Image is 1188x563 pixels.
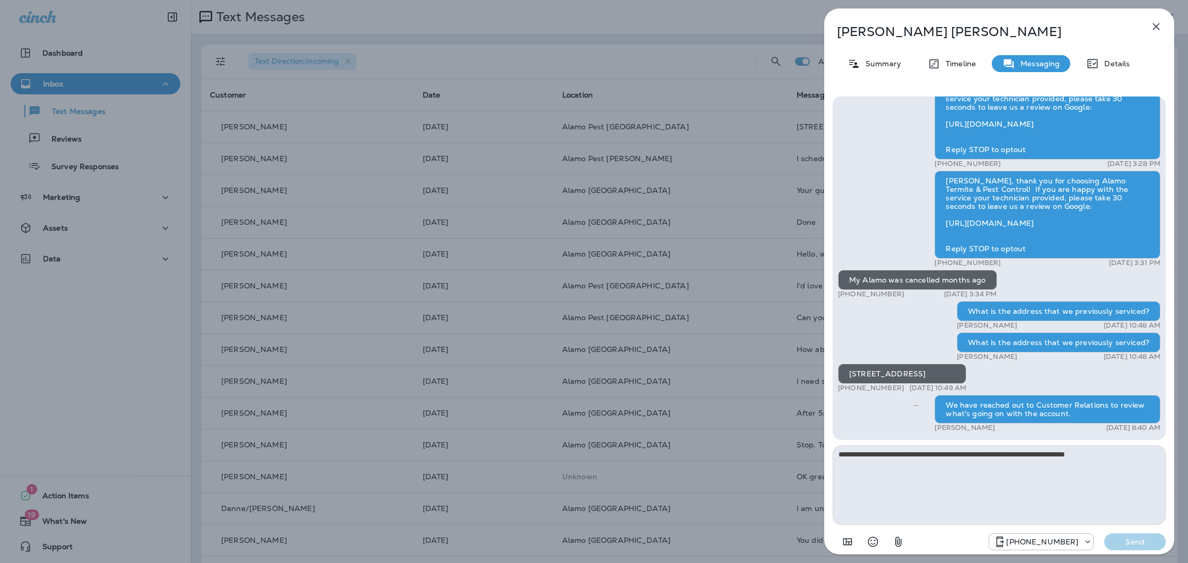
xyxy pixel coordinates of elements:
[837,24,1126,39] p: [PERSON_NAME] [PERSON_NAME]
[989,535,1093,548] div: +1 (817) 204-6820
[860,59,901,68] p: Summary
[1109,259,1160,267] p: [DATE] 3:31 PM
[934,424,995,432] p: [PERSON_NAME]
[957,332,1160,353] div: What is the address that we previously serviced?
[1107,160,1160,168] p: [DATE] 3:28 PM
[934,160,1001,168] p: [PHONE_NUMBER]
[1104,321,1160,330] p: [DATE] 10:48 AM
[838,270,997,290] div: My Alamo was cancelled months ago
[957,301,1160,321] div: What is the address that we previously serviced?
[957,353,1017,361] p: [PERSON_NAME]
[934,171,1160,259] div: [PERSON_NAME], thank you for choosing Alamo Termite & Pest Control! If you are happy with the ser...
[838,290,904,298] p: [PHONE_NUMBER]
[934,72,1160,160] div: [PERSON_NAME], thank you for choosing Alamo Termite & Pest Control! If you are happy with the ser...
[913,400,919,409] span: Sent
[1015,59,1060,68] p: Messaging
[1099,59,1130,68] p: Details
[838,364,966,384] div: [STREET_ADDRESS]
[1006,538,1078,546] p: [PHONE_NUMBER]
[1106,424,1160,432] p: [DATE] 8:40 AM
[837,531,858,552] button: Add in a premade template
[957,321,1017,330] p: [PERSON_NAME]
[934,259,1001,267] p: [PHONE_NUMBER]
[934,395,1160,424] div: We have reached out to Customer Relations to review what's going on with the account.
[838,384,904,392] p: [PHONE_NUMBER]
[1104,353,1160,361] p: [DATE] 10:48 AM
[944,290,997,298] p: [DATE] 3:34 PM
[862,531,884,552] button: Select an emoji
[910,384,966,392] p: [DATE] 10:49 AM
[940,59,976,68] p: Timeline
